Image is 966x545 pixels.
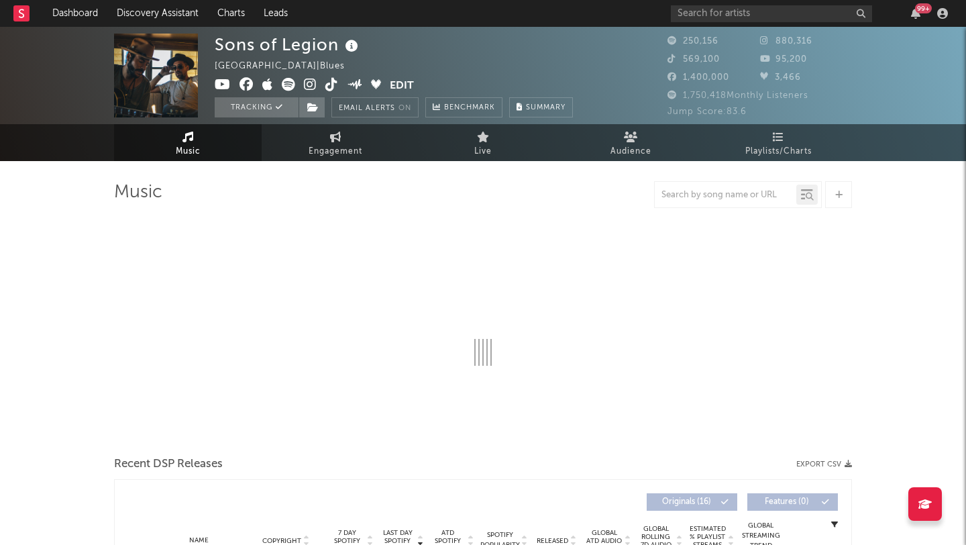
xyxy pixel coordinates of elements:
a: Audience [557,124,704,161]
div: [GEOGRAPHIC_DATA] | Blues [215,58,360,75]
a: Engagement [262,124,409,161]
span: Originals ( 16 ) [655,498,717,506]
div: Sons of Legion [215,34,362,56]
span: 3,466 [760,73,801,82]
span: Benchmark [444,100,495,116]
button: Edit [390,78,414,95]
em: On [398,105,411,112]
span: Copyright [262,537,301,545]
span: Playlists/Charts [745,144,812,160]
button: Email AlertsOn [331,97,419,117]
button: Tracking [215,97,299,117]
span: Audience [610,144,651,160]
span: 1,750,418 Monthly Listeners [667,91,808,100]
button: 99+ [911,8,920,19]
span: 1,400,000 [667,73,729,82]
a: Benchmark [425,97,502,117]
span: Recent DSP Releases [114,456,223,473]
span: Live [474,144,492,160]
button: Summary [509,97,573,117]
a: Playlists/Charts [704,124,852,161]
span: 95,200 [760,55,807,64]
span: Jump Score: 83.6 [667,107,747,116]
span: Released [537,537,568,545]
button: Features(0) [747,493,838,511]
span: Music [176,144,201,160]
span: 569,100 [667,55,720,64]
div: 99 + [915,3,932,13]
a: Live [409,124,557,161]
button: Export CSV [796,460,852,468]
span: 880,316 [760,37,812,46]
input: Search by song name or URL [655,190,796,201]
button: Originals(16) [647,493,737,511]
span: 250,156 [667,37,718,46]
span: Engagement [309,144,362,160]
span: Summary [526,104,566,111]
a: Music [114,124,262,161]
input: Search for artists [671,5,872,22]
span: Features ( 0 ) [756,498,818,506]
